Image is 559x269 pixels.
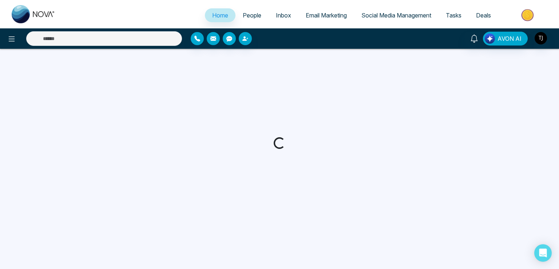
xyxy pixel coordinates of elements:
div: Open Intercom Messenger [534,244,552,262]
a: Email Marketing [298,8,354,22]
a: People [235,8,269,22]
span: AVON AI [497,34,522,43]
span: Deals [476,12,491,19]
span: Inbox [276,12,291,19]
img: Market-place.gif [502,7,555,23]
a: Social Media Management [354,8,439,22]
span: People [243,12,261,19]
span: Social Media Management [361,12,431,19]
a: Tasks [439,8,469,22]
span: Email Marketing [306,12,347,19]
button: AVON AI [483,32,528,46]
a: Inbox [269,8,298,22]
span: Tasks [446,12,461,19]
img: Nova CRM Logo [12,5,55,23]
a: Home [205,8,235,22]
img: User Avatar [535,32,547,44]
a: Deals [469,8,498,22]
img: Lead Flow [485,33,495,44]
span: Home [212,12,228,19]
